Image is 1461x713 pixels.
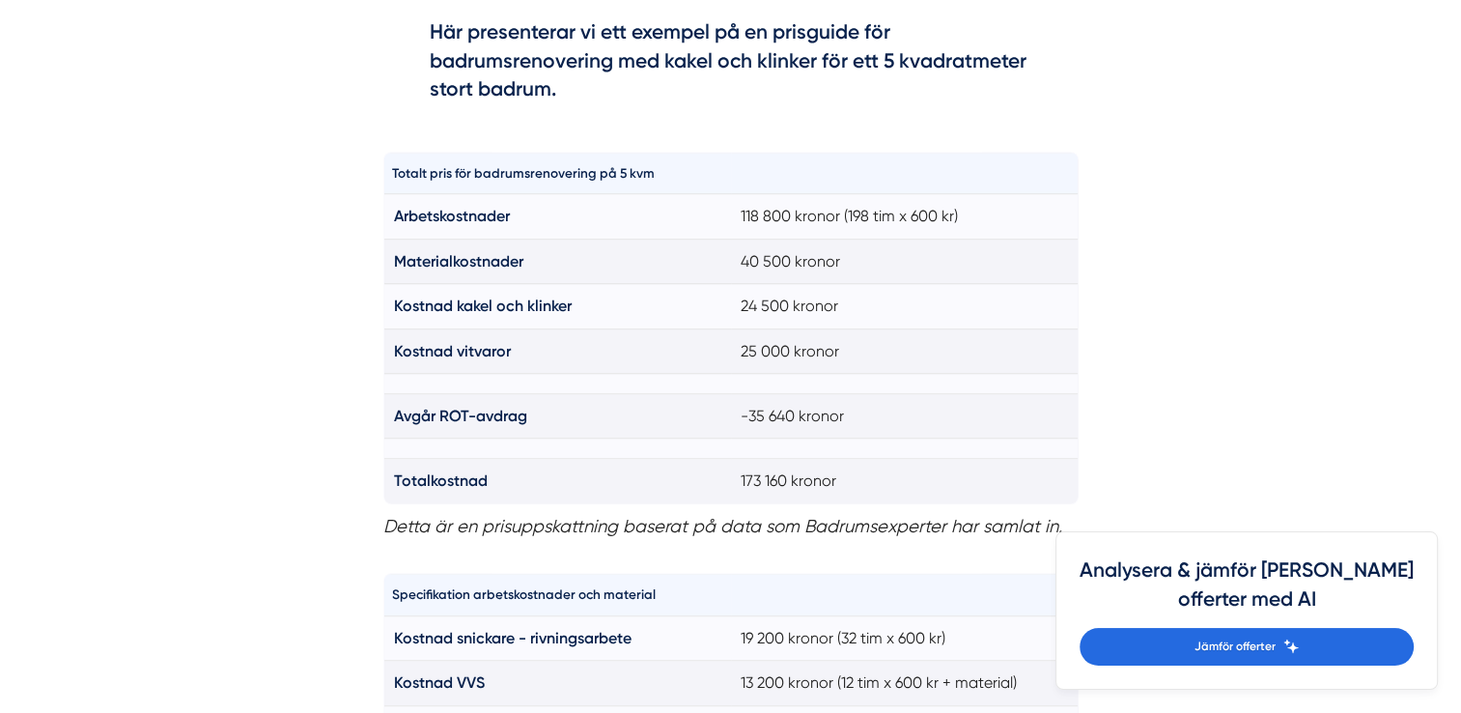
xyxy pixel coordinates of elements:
td: 118 800 kronor (198 tim x 600 kr) [731,194,1079,239]
h4: Här presenterar vi ett exempel på en prisguide för badrumsrenovering med kakel och klinker för et... [430,17,1032,109]
span: Jämför offerter [1194,638,1276,656]
td: 40 500 kronor [731,239,1079,283]
td: 25 000 kronor [731,328,1079,373]
strong: Arbetskostnader [394,207,510,225]
strong: Kostnad VVS [394,673,485,692]
td: 24 500 kronor [731,284,1079,328]
strong: Kostnad vitvaror [394,342,511,360]
h4: Analysera & jämför [PERSON_NAME] offerter med AI [1080,556,1414,628]
strong: Materialkostnader [394,252,523,271]
td: -35 640 kronor [731,394,1079,439]
strong: Totalkostnad [394,471,488,490]
strong: Avgår ROT-avdrag [394,407,527,425]
strong: Kostnad kakel och klinker [394,297,572,315]
td: 13 200 kronor (12 tim x 600 kr + material) [731,661,1079,705]
a: Jämför offerter [1080,628,1414,666]
td: 19 200 kronor (32 tim x 600 kr) [731,615,1079,660]
strong: Kostnad snickare - rivningsarbete [394,629,632,647]
th: Totalt pris för badrumsrenovering på 5 kvm [383,153,731,194]
td: 173 160 kronor [731,459,1079,503]
th: Specifikation arbetskostnader och material [383,574,731,615]
em: Detta är en prisuppskattning baserat på data som Badrumsexperter har samlat in. [383,516,1062,536]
